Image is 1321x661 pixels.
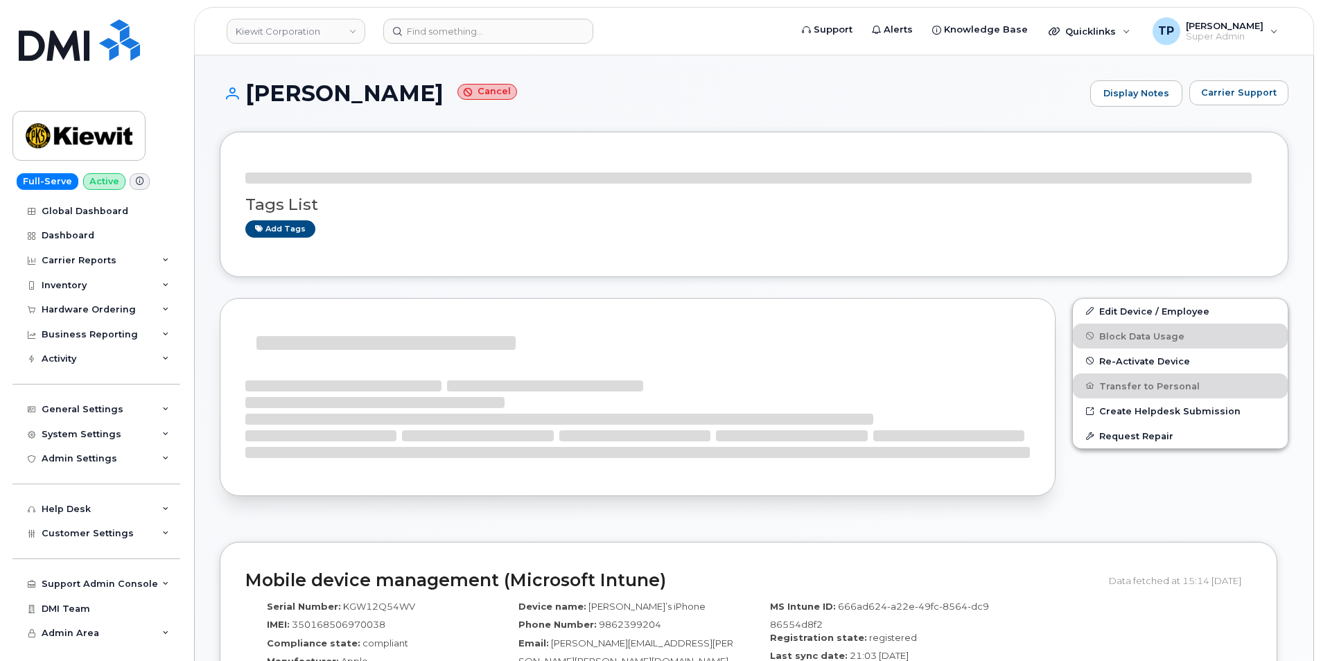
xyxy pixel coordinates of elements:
span: 9862399204 [599,619,661,630]
a: Edit Device / Employee [1073,299,1288,324]
h3: Tags List [245,196,1263,213]
span: Carrier Support [1201,86,1277,99]
button: Re-Activate Device [1073,349,1288,373]
a: Create Helpdesk Submission [1073,398,1288,423]
label: IMEI: [267,618,290,631]
label: Email: [518,637,549,650]
label: Serial Number: [267,600,341,613]
button: Carrier Support [1189,80,1288,105]
span: KGW12Q54WV [343,601,415,612]
div: Data fetched at 15:14 [DATE] [1109,567,1252,594]
a: Display Notes [1090,80,1182,107]
span: [PERSON_NAME]’s iPhone [588,601,706,612]
span: 350168506970038 [292,619,385,630]
span: 666ad624-a22e-49fc-8564-dc986554d8f2 [770,601,989,631]
a: Add tags [245,220,315,238]
button: Transfer to Personal [1073,373,1288,398]
h2: Mobile device management (Microsoft Intune) [245,571,1099,590]
h1: [PERSON_NAME] [220,81,1083,105]
button: Block Data Usage [1073,324,1288,349]
button: Request Repair [1073,423,1288,448]
label: Device name: [518,600,586,613]
span: Re-Activate Device [1099,355,1190,366]
label: MS Intune ID: [770,600,836,613]
label: Registration state: [770,631,867,644]
span: registered [869,632,917,643]
span: compliant [362,637,408,649]
span: 21:03 [DATE] [850,650,909,661]
small: Cancel [457,84,517,100]
label: Compliance state: [267,637,360,650]
label: Phone Number: [518,618,597,631]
